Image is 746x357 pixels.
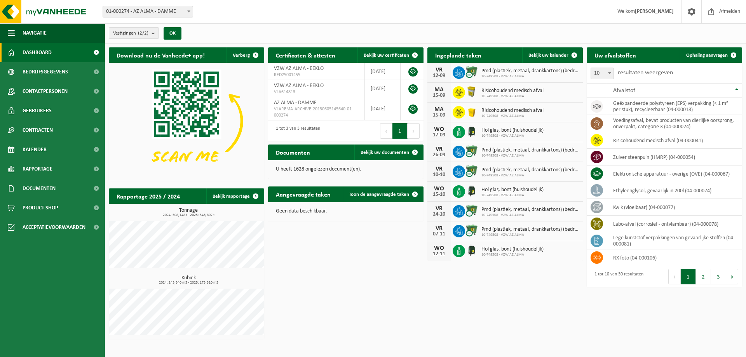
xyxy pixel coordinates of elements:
span: 01-000274 - AZ ALMA - DAMME [103,6,193,17]
span: 10-749508 - VZW AZ ALMA [481,233,579,237]
button: 1 [392,123,408,139]
a: Bekijk uw certificaten [357,47,423,63]
td: risicohoudend medisch afval (04-000041) [607,132,742,149]
span: Kalender [23,140,47,159]
img: LP-SB-00045-CRB-21 [465,85,478,98]
span: RED25001455 [274,72,359,78]
span: Pmd (plastiek, metaal, drankkartons) (bedrijven) [481,226,579,233]
span: Risicohoudend medisch afval [481,108,544,114]
span: Bekijk uw certificaten [364,53,409,58]
button: Next [726,269,738,284]
h2: Download nu de Vanheede+ app! [109,47,213,63]
div: 15-09 [431,93,447,98]
div: WO [431,186,447,192]
span: Ophaling aanvragen [686,53,728,58]
div: 07-11 [431,232,447,237]
span: Contracten [23,120,53,140]
span: Verberg [233,53,250,58]
span: Rapportage [23,159,52,179]
div: 12-11 [431,251,447,257]
p: Geen data beschikbaar. [276,209,416,214]
span: 10-749508 - VZW AZ ALMA [481,94,544,99]
span: Vestigingen [113,28,148,39]
span: Acceptatievoorwaarden [23,218,85,237]
h3: Tonnage [113,208,264,217]
span: Hol glas, bont (huishoudelijk) [481,187,544,193]
span: Bekijk uw kalender [528,53,568,58]
h2: Rapportage 2025 / 2024 [109,188,188,204]
h3: Kubiek [113,275,264,285]
span: 10-749508 - VZW AZ ALMA [481,74,579,79]
td: voedingsafval, bevat producten van dierlijke oorsprong, onverpakt, categorie 3 (04-000024) [607,115,742,132]
td: lege kunststof verpakkingen van gevaarlijke stoffen (04-000081) [607,232,742,249]
img: LP-SB-00050-HPE-22 [465,105,478,118]
span: VZW AZ ALMA - EEKLO [274,83,324,89]
a: Bekijk rapportage [206,188,263,204]
a: Ophaling aanvragen [680,47,741,63]
img: Download de VHEPlus App [109,63,264,179]
div: VR [431,146,447,152]
img: CR-HR-1C-1000-PES-01 [465,125,478,138]
span: 10-749508 - VZW AZ ALMA [481,153,579,158]
span: 10-749508 - VZW AZ ALMA [481,114,544,118]
span: 10 [591,68,614,79]
span: Hol glas, bont (huishoudelijk) [481,246,544,253]
span: 10-749508 - VZW AZ ALMA [481,253,544,257]
td: kwik (vloeibaar) (04-000077) [607,199,742,216]
div: VR [431,166,447,172]
img: WB-0770-CU [465,204,478,217]
div: WO [431,245,447,251]
img: WB-0770-CU [465,164,478,178]
td: [DATE] [365,80,401,97]
span: 2024: 508,148 t - 2025: 346,807 t [113,213,264,217]
div: 10-10 [431,172,447,178]
span: 10-749508 - VZW AZ ALMA [481,193,544,198]
span: 2024: 245,540 m3 - 2025: 175,320 m3 [113,281,264,285]
img: WB-0770-CU [465,145,478,158]
h2: Uw afvalstoffen [587,47,644,63]
strong: [PERSON_NAME] [635,9,674,14]
img: CR-HR-1C-1000-PES-01 [465,184,478,197]
div: 15-09 [431,113,447,118]
span: Toon de aangevraagde taken [349,192,409,197]
span: VLAREMA-ARCHIVE-20130605145640-01-000274 [274,106,359,118]
span: Contactpersonen [23,82,68,101]
td: zuiver steenpuin (HMRP) (04-000054) [607,149,742,165]
span: 10 [591,68,614,79]
div: 1 tot 10 van 30 resultaten [591,268,643,285]
span: Product Shop [23,198,58,218]
button: Verberg [227,47,263,63]
span: VLA614813 [274,89,359,95]
span: Navigatie [23,23,47,43]
div: MA [431,87,447,93]
h2: Certificaten & attesten [268,47,343,63]
span: 10-749508 - VZW AZ ALMA [481,173,579,178]
div: 15-10 [431,192,447,197]
button: Vestigingen(2/2) [109,27,159,39]
td: geëxpandeerde polystyreen (EPS) verpakking (< 1 m² per stuk), recycleerbaar (04-000018) [607,98,742,115]
span: Bekijk uw documenten [361,150,409,155]
span: 10-749508 - VZW AZ ALMA [481,134,544,138]
td: RX-foto (04-000106) [607,249,742,266]
span: VZW AZ ALMA - EEKLO [274,66,324,71]
button: Previous [668,269,681,284]
td: labo-afval (corrosief - ontvlambaar) (04-000078) [607,216,742,232]
button: 2 [696,269,711,284]
span: AZ ALMA - DAMME [274,100,317,106]
div: VR [431,225,447,232]
span: Risicohoudend medisch afval [481,88,544,94]
button: OK [164,27,181,40]
span: Dashboard [23,43,52,62]
span: Pmd (plastiek, metaal, drankkartons) (bedrijven) [481,207,579,213]
button: Next [408,123,420,139]
div: 12-09 [431,73,447,78]
a: Toon de aangevraagde taken [343,186,423,202]
button: Previous [380,123,392,139]
span: Documenten [23,179,56,198]
h2: Documenten [268,145,318,160]
div: 24-10 [431,212,447,217]
a: Bekijk uw documenten [354,145,423,160]
span: Hol glas, bont (huishoudelijk) [481,127,544,134]
span: Pmd (plastiek, metaal, drankkartons) (bedrijven) [481,167,579,173]
p: U heeft 1628 ongelezen document(en). [276,167,416,172]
